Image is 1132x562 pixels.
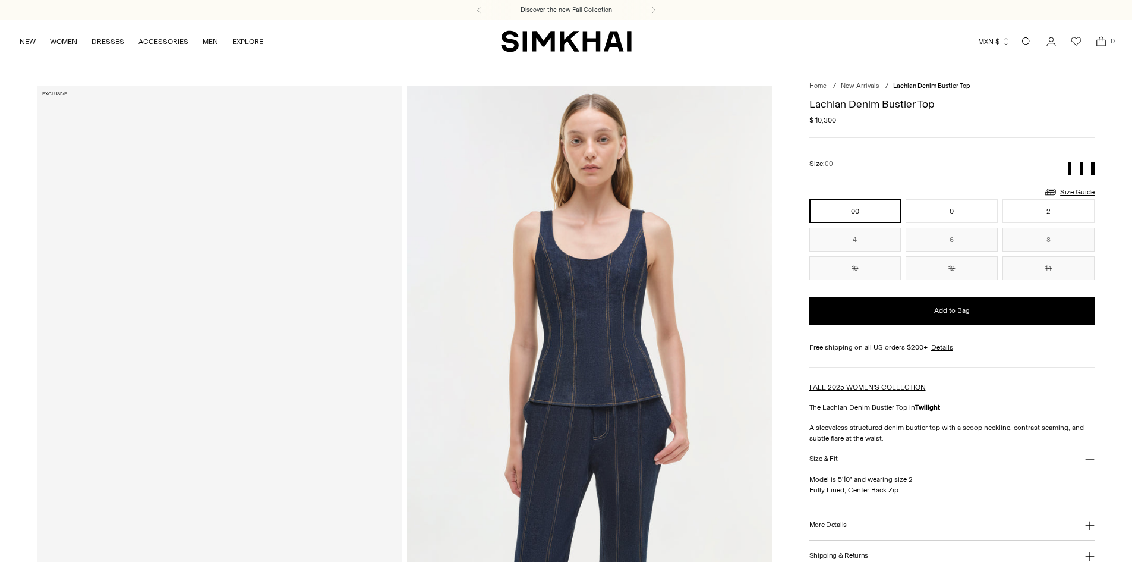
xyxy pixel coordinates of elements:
[1107,36,1118,46] span: 0
[809,455,838,463] h3: Size & Fit
[1014,30,1038,54] a: Open search modal
[50,29,77,55] a: WOMEN
[906,256,998,280] button: 12
[809,510,1095,541] button: More Details
[521,5,612,15] a: Discover the new Fall Collection
[1039,30,1063,54] a: Go to the account page
[501,30,632,53] a: SIMKHAI
[203,29,218,55] a: MEN
[825,160,833,168] span: 00
[915,403,940,412] strong: Twilight
[20,29,36,55] a: NEW
[809,474,1095,495] p: Model is 5'10" and wearing size 2 Fully Lined, Center Back Zip
[809,81,1095,92] nav: breadcrumbs
[138,29,188,55] a: ACCESSORIES
[978,29,1010,55] button: MXN $
[893,82,970,90] span: Lachlan Denim Bustier Top
[92,29,124,55] a: DRESSES
[931,342,953,353] a: Details
[885,81,888,92] div: /
[809,342,1095,353] div: Free shipping on all US orders $200+
[833,81,836,92] div: /
[809,256,901,280] button: 10
[809,402,1095,413] p: The Lachlan Denim Bustier Top in
[1002,199,1095,223] button: 2
[809,444,1095,474] button: Size & Fit
[1064,30,1088,54] a: Wishlist
[809,383,926,391] a: FALL 2025 WOMEN'S COLLECTION
[1043,184,1095,199] a: Size Guide
[232,29,263,55] a: EXPLORE
[1089,30,1113,54] a: Open cart modal
[809,199,901,223] button: 00
[906,228,998,252] button: 6
[906,199,998,223] button: 0
[841,82,879,90] a: New Arrivals
[809,422,1095,444] p: A sleeveless structured denim bustier top with a scoop neckline, contrast seaming, and subtle fla...
[809,158,833,169] label: Size:
[1002,228,1095,252] button: 8
[809,82,827,90] a: Home
[809,552,869,560] h3: Shipping & Returns
[809,297,1095,325] button: Add to Bag
[809,115,836,125] span: $ 10,300
[809,99,1095,109] h1: Lachlan Denim Bustier Top
[934,306,970,316] span: Add to Bag
[1002,256,1095,280] button: 14
[809,228,901,252] button: 4
[809,521,847,529] h3: More Details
